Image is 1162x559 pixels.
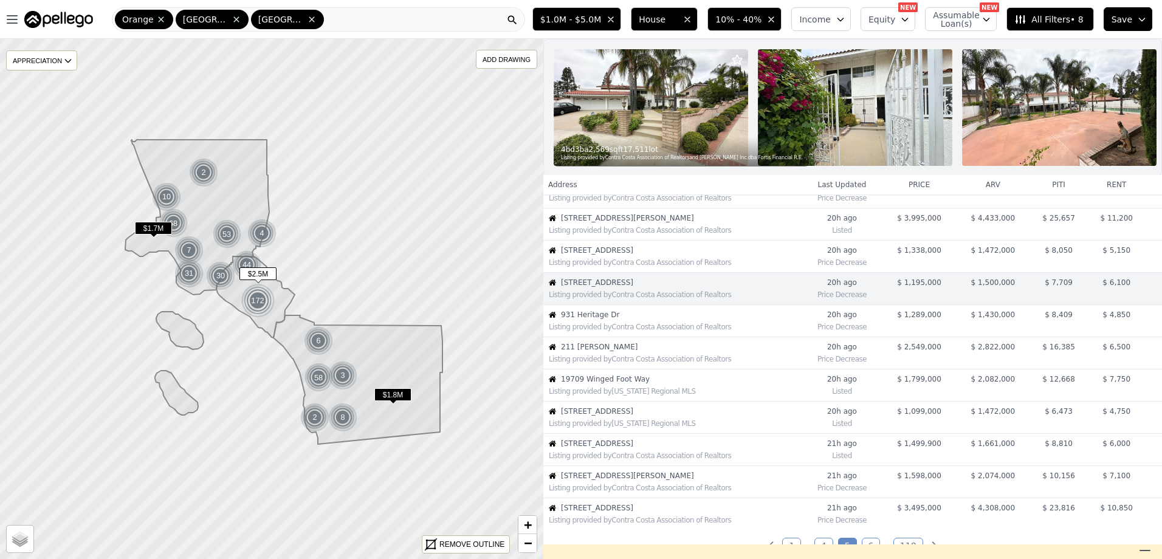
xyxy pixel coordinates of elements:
div: 58 [303,362,334,393]
img: House [549,408,556,415]
div: Listing provided by Contra Costa Association of Realtors [549,290,801,300]
time: 2025-08-14 01:40 [806,213,878,223]
span: 10% - 40% [715,13,761,26]
div: 10 [152,182,181,211]
th: piti [1030,175,1088,194]
div: 44 [232,250,261,279]
span: + [524,517,532,532]
span: $ 4,750 [1102,407,1130,416]
img: g4.png [241,283,276,318]
span: $1.7M [135,222,172,235]
time: 2025-08-14 01:40 [806,310,878,320]
div: Listing provided by Contra Costa Association of Realtors [549,225,801,235]
time: 2025-08-14 01:00 [806,471,878,481]
span: [STREET_ADDRESS] [561,245,801,255]
img: g2.png [158,208,190,239]
img: g1.png [247,219,277,248]
img: Property Photo 2 [758,49,952,166]
div: Listed [806,384,878,396]
img: g1.png [300,403,330,432]
img: g1.png [206,261,236,290]
div: 4 [247,219,277,248]
div: 30 [206,261,235,290]
img: g1.png [328,403,358,432]
div: Listing provided by Contra Costa Association of Realtors [549,193,801,203]
div: Listing provided by Contra Costa Association of Realtors [549,483,801,493]
div: NEW [898,2,918,12]
div: $1.7M [135,222,172,239]
span: $ 10,850 [1101,504,1133,512]
span: $ 1,799,000 [897,375,941,383]
div: APPRECIATION [6,50,77,70]
div: Price Decrease [806,287,878,300]
img: House [549,279,556,286]
button: Assumable Loan(s) [925,7,997,31]
img: g1.png [189,158,219,187]
img: House [549,504,556,512]
div: Price Decrease [806,320,878,332]
img: g2.png [211,219,243,250]
span: $ 1,472,000 [971,246,1016,255]
span: $ 1,430,000 [971,310,1016,319]
div: Listing provided by Contra Costa Association of Realtors and [PERSON_NAME] Inc.dba Fortis Financi... [561,154,803,162]
span: $ 1,499,900 [897,439,941,448]
img: g1.png [232,250,262,279]
a: Property Photo 14bd3ba2,569sqft17,511lotListing provided byContra Costa Association of Realtorsan... [543,39,1162,176]
img: House [549,311,556,318]
span: $ 23,816 [1042,504,1074,512]
div: 4 bd 3 ba sqft lot [561,145,803,154]
span: $ 1,289,000 [897,310,941,319]
button: House [631,7,698,31]
th: Last Updated [802,175,882,194]
a: Page 4 [814,538,833,554]
img: Pellego [24,11,93,28]
span: Assumable Loan(s) [933,11,972,28]
div: 3 [328,361,357,390]
button: Save [1104,7,1152,31]
time: 2025-08-14 01:00 [806,503,878,513]
button: Equity [861,7,915,31]
img: House [549,343,556,351]
span: $ 6,100 [1102,278,1130,287]
a: Page 6 [862,538,881,554]
span: Orange [122,13,154,26]
div: Price Decrease [806,352,878,364]
div: Price Decrease [806,191,878,203]
span: $ 1,195,000 [897,278,941,287]
span: $ 1,099,000 [897,407,941,416]
img: g1.png [328,361,358,390]
div: Listing provided by [US_STATE] Regional MLS [549,419,801,428]
span: [STREET_ADDRESS] [561,278,801,287]
div: $1.8M [374,388,411,406]
div: Listing provided by Contra Costa Association of Realtors [549,515,801,525]
div: REMOVE OUTLINE [439,539,504,550]
span: Equity [868,13,895,26]
span: $ 8,409 [1045,310,1073,319]
time: 2025-08-14 01:40 [806,245,878,255]
span: $ 6,473 [1045,407,1073,416]
a: Previous page [765,540,777,552]
span: [GEOGRAPHIC_DATA] [183,13,229,26]
span: $ 25,657 [1042,214,1074,222]
span: $ 7,100 [1102,472,1130,480]
a: Next page [928,540,940,552]
div: 2 [300,403,329,432]
div: $2.5M [239,267,277,285]
img: g2.png [303,362,335,393]
span: $2.5M [239,267,277,280]
div: Listing provided by Contra Costa Association of Realtors [549,322,801,332]
th: rent [1088,175,1146,194]
a: Layers [7,526,33,552]
span: $ 1,500,000 [971,278,1016,287]
th: Address [543,175,802,194]
div: 7 [174,236,204,265]
span: $ 8,050 [1045,246,1073,255]
span: $ 8,810 [1045,439,1073,448]
img: Property Photo 3 [962,49,1157,166]
button: $1.0M - $5.0M [532,7,621,31]
div: Listing provided by Contra Costa Association of Realtors [549,258,801,267]
img: House [549,214,556,222]
div: Listing provided by Contra Costa Association of Realtors [549,354,801,364]
span: $ 10,156 [1042,472,1074,480]
div: Listing provided by Contra Costa Association of Realtors [549,451,801,461]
